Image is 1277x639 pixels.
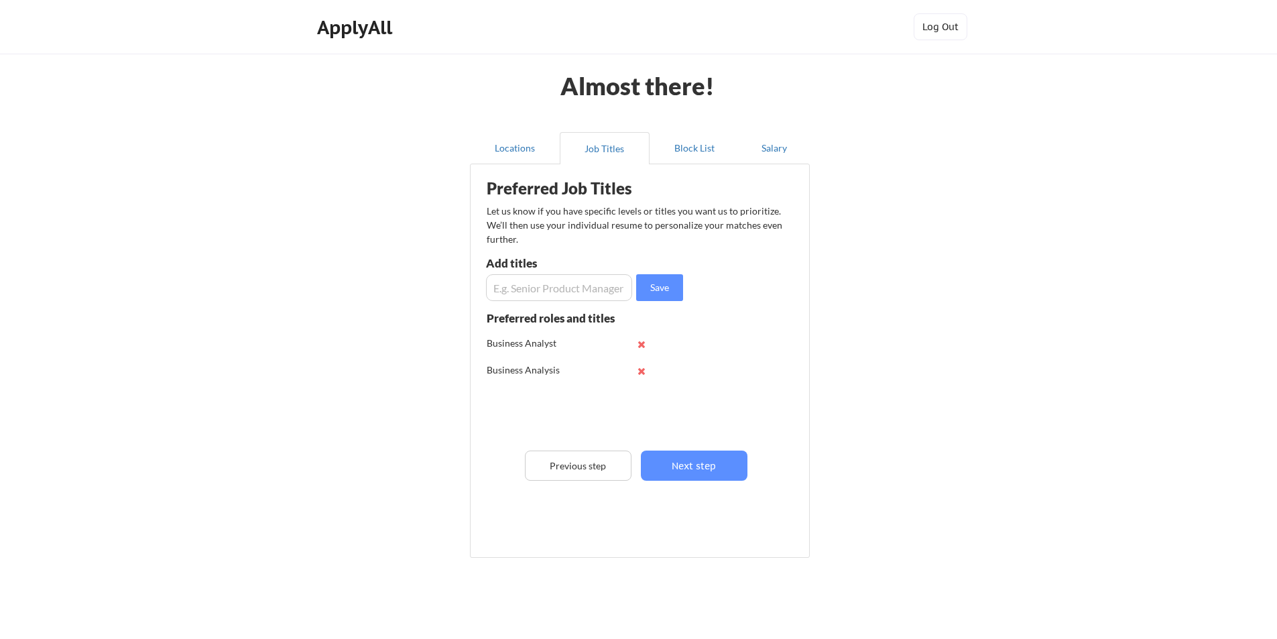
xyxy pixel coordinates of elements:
[487,204,784,246] div: Let us know if you have specific levels or titles you want us to prioritize. We’ll then use your ...
[525,451,631,481] button: Previous step
[487,312,631,324] div: Preferred roles and titles
[470,132,560,164] button: Locations
[317,16,396,39] div: ApplyAll
[641,451,747,481] button: Next step
[636,274,683,301] button: Save
[487,363,574,377] div: Business Analysis
[914,13,967,40] button: Log Out
[486,257,629,269] div: Add titles
[487,180,656,196] div: Preferred Job Titles
[560,132,650,164] button: Job Titles
[487,337,574,350] div: Business Analyst
[650,132,739,164] button: Block List
[486,274,632,301] input: E.g. Senior Product Manager
[544,74,731,98] div: Almost there!
[739,132,810,164] button: Salary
